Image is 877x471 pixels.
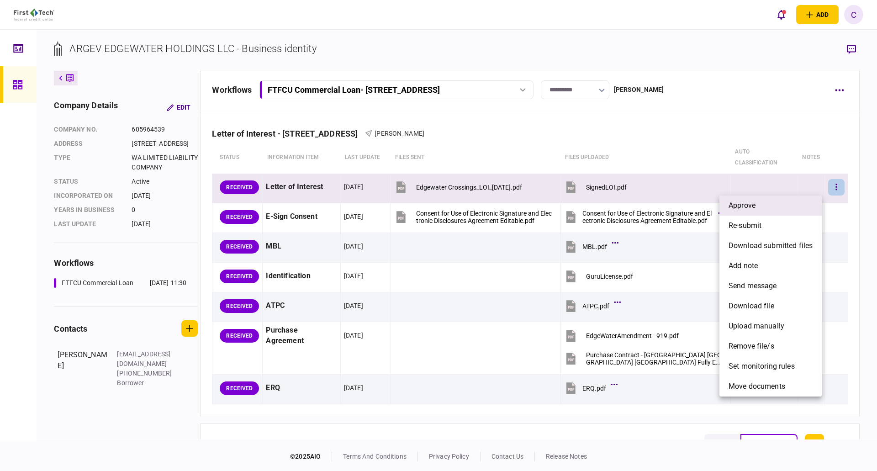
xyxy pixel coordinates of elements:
[729,361,795,372] span: set monitoring rules
[729,220,761,231] span: re-submit
[729,280,777,291] span: send message
[729,200,755,211] span: approve
[729,240,813,251] span: download submitted files
[729,321,784,332] span: upload manually
[729,341,774,352] span: remove file/s
[729,381,785,392] span: Move documents
[729,301,774,312] span: download file
[729,260,758,271] span: add note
